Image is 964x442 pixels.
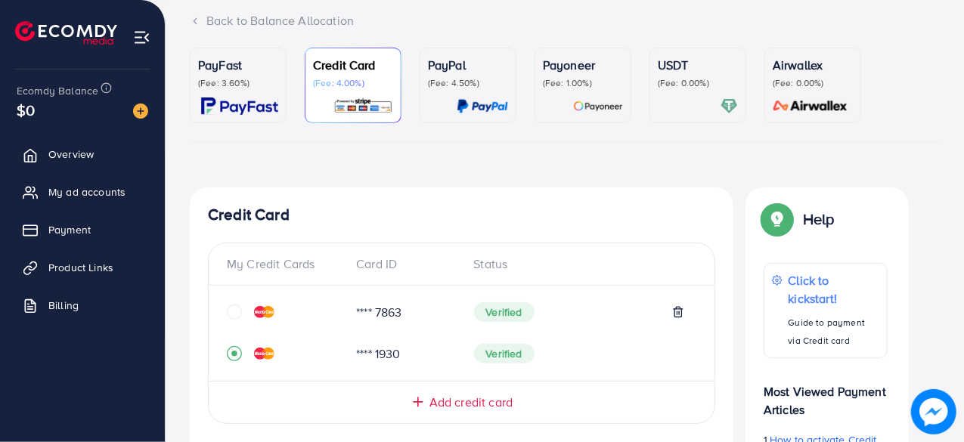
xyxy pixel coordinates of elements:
[133,29,150,46] img: menu
[227,346,242,361] svg: record circle
[543,77,623,89] p: (Fee: 1.00%)
[11,177,153,207] a: My ad accounts
[313,77,393,89] p: (Fee: 4.00%)
[201,97,278,115] img: card
[764,370,888,419] p: Most Viewed Payment Articles
[198,56,278,74] p: PayFast
[344,255,461,273] div: Card ID
[764,206,791,233] img: Popup guide
[11,139,153,169] a: Overview
[428,77,508,89] p: (Fee: 4.50%)
[543,56,623,74] p: Payoneer
[457,97,508,115] img: card
[428,56,508,74] p: PayPal
[658,56,738,74] p: USDT
[48,222,91,237] span: Payment
[721,97,738,115] img: card
[208,206,715,224] h4: Credit Card
[789,271,879,308] p: Click to kickstart!
[658,77,738,89] p: (Fee: 0.00%)
[474,344,535,363] span: Verified
[11,215,153,245] a: Payment
[773,77,853,89] p: (Fee: 0.00%)
[773,56,853,74] p: Airwallex
[48,298,79,313] span: Billing
[227,255,344,273] div: My Credit Cards
[573,97,623,115] img: card
[333,97,393,115] img: card
[254,306,274,318] img: credit
[17,99,35,121] span: $0
[11,290,153,320] a: Billing
[17,83,98,98] span: Ecomdy Balance
[912,390,956,434] img: image
[768,97,853,115] img: card
[313,56,393,74] p: Credit Card
[133,104,148,119] img: image
[803,210,835,228] p: Help
[227,304,242,320] svg: circle
[198,77,278,89] p: (Fee: 3.60%)
[11,252,153,283] a: Product Links
[789,314,879,350] p: Guide to payment via Credit card
[190,12,940,29] div: Back to Balance Allocation
[48,260,113,275] span: Product Links
[474,302,535,322] span: Verified
[462,255,697,273] div: Status
[429,394,513,411] span: Add credit card
[15,21,117,45] img: logo
[48,184,126,199] span: My ad accounts
[48,147,94,162] span: Overview
[254,348,274,360] img: credit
